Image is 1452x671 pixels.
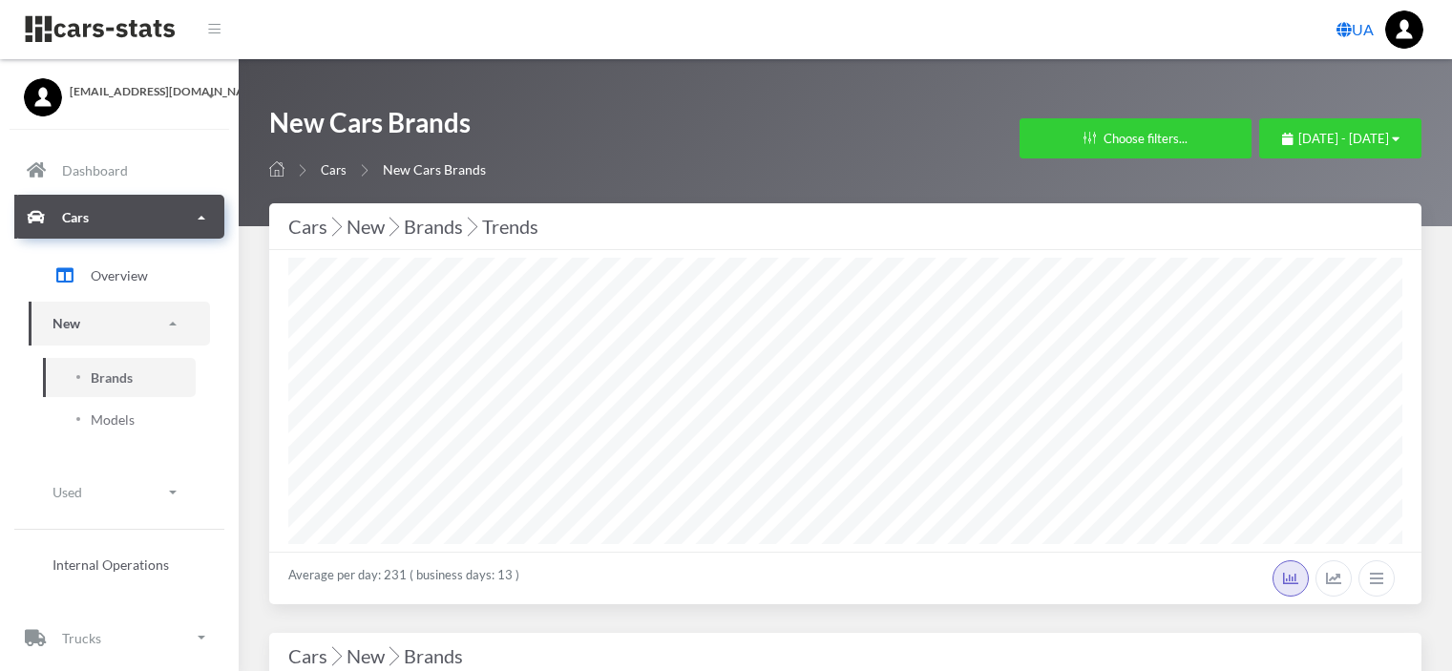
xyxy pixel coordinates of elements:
a: Dashboard [14,149,224,193]
a: UA [1329,10,1381,49]
a: Overview [29,252,210,300]
span: Internal Operations [53,555,169,575]
span: Overview [91,265,148,285]
a: Trucks [14,616,224,660]
div: Average per day: 231 ( business days: 13 ) [269,552,1421,604]
img: ... [1385,10,1423,49]
span: New Cars Brands [383,161,486,178]
a: Cars [14,196,224,240]
p: New [53,312,80,336]
a: Brands [43,358,196,397]
span: [EMAIL_ADDRESS][DOMAIN_NAME] [70,83,215,100]
a: Models [43,400,196,439]
p: Cars [62,205,89,229]
span: [DATE] - [DATE] [1298,131,1389,146]
button: [DATE] - [DATE] [1259,118,1421,158]
p: Dashboard [62,158,128,182]
a: New [29,303,210,346]
p: Used [53,480,82,504]
button: Choose filters... [1020,118,1252,158]
p: Trucks [62,626,101,650]
img: navbar brand [24,14,177,44]
div: Cars New Brands Trends [288,211,1402,241]
a: Internal Operations [29,545,210,584]
a: Used [29,471,210,514]
h4: Cars New Brands [288,640,1402,671]
a: Cars [321,162,347,178]
a: [EMAIL_ADDRESS][DOMAIN_NAME] [24,78,215,100]
span: Brands [91,367,133,388]
h1: New Cars Brands [269,105,486,150]
span: Models [91,409,135,430]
